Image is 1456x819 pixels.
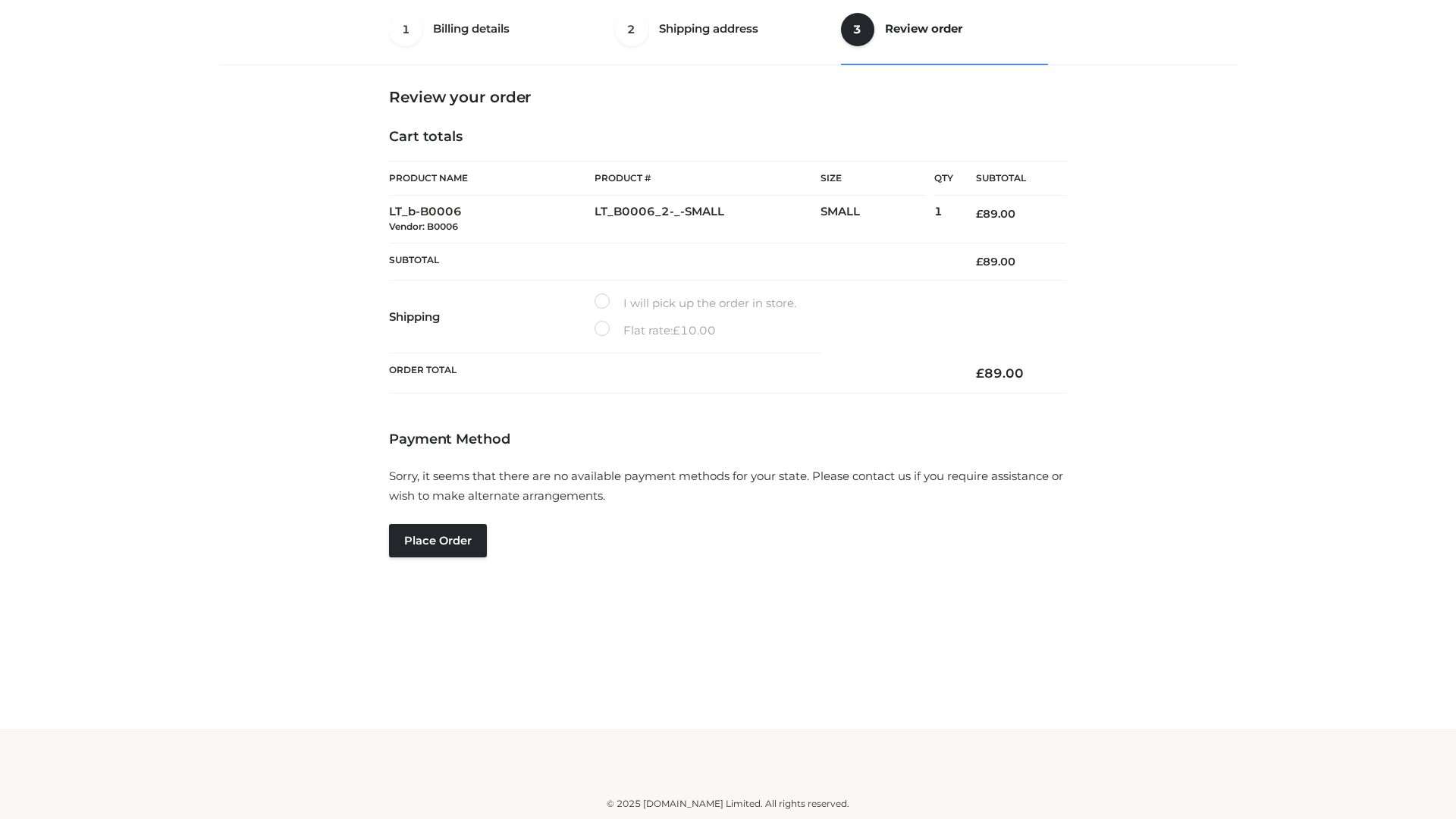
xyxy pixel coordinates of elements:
th: Shipping [389,281,595,353]
span: £ [976,366,984,381]
label: I will pick up the order in store. [595,293,796,313]
h3: Review your order [389,88,1067,106]
h4: Payment Method [389,431,1067,448]
h4: Cart totals [389,129,1067,146]
span: £ [976,207,983,221]
div: © 2025 [DOMAIN_NAME] Limited. All rights reserved. [225,796,1231,811]
th: Qty [934,161,953,196]
td: LT_b-B0006 [389,196,595,243]
bdi: 89.00 [976,366,1024,381]
bdi: 89.00 [976,255,1015,268]
span: Sorry, it seems that there are no available payment methods for your state. Please contact us if ... [389,469,1063,503]
small: Vendor: B0006 [389,221,458,232]
th: Order Total [389,353,953,394]
th: Size [821,162,927,196]
td: LT_B0006_2-_-SMALL [595,196,821,243]
th: Product # [595,161,821,196]
th: Subtotal [389,243,953,280]
th: Subtotal [953,162,1067,196]
bdi: 10.00 [673,323,716,337]
span: £ [673,323,680,337]
label: Flat rate: [595,321,716,340]
button: Place order [389,524,487,557]
td: 1 [934,196,953,243]
span: £ [976,255,983,268]
td: SMALL [821,196,934,243]
th: Product Name [389,161,595,196]
bdi: 89.00 [976,207,1015,221]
